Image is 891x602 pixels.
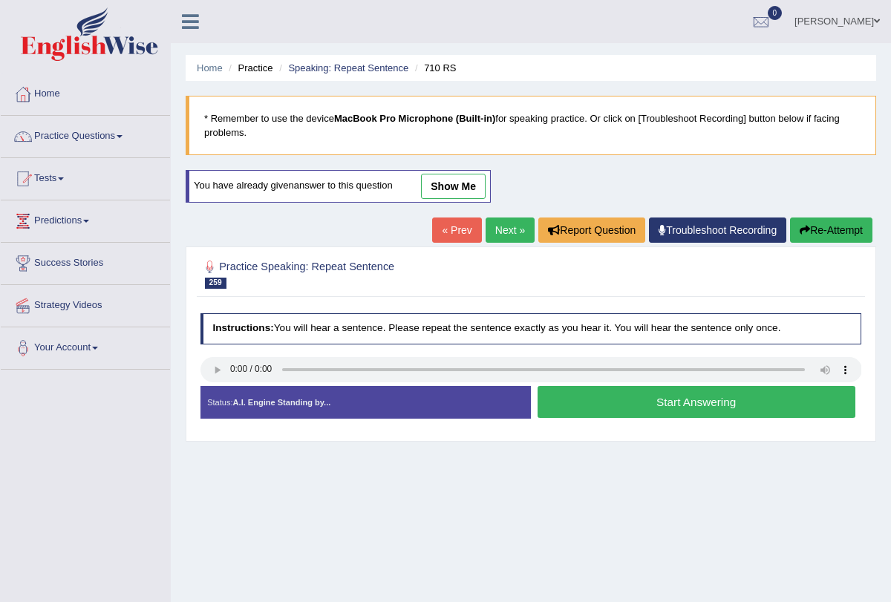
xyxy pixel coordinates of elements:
button: Report Question [538,217,645,243]
b: MacBook Pro Microphone (Built-in) [334,113,495,124]
b: Instructions: [212,322,273,333]
a: « Prev [432,217,481,243]
a: show me [421,174,486,199]
li: 710 RS [411,61,457,75]
strong: A.I. Engine Standing by... [233,398,331,407]
a: Next » [486,217,535,243]
a: Speaking: Repeat Sentence [288,62,408,73]
a: Your Account [1,327,170,364]
a: Home [197,62,223,73]
button: Re-Attempt [790,217,872,243]
a: Strategy Videos [1,285,170,322]
div: You have already given answer to this question [186,170,491,203]
a: Tests [1,158,170,195]
a: Success Stories [1,243,170,280]
div: Status: [200,386,531,419]
h4: You will hear a sentence. Please repeat the sentence exactly as you hear it. You will hear the se... [200,313,862,344]
a: Predictions [1,200,170,238]
a: Home [1,73,170,111]
span: 0 [768,6,783,20]
span: 259 [205,278,226,289]
blockquote: * Remember to use the device for speaking practice. Or click on [Troubleshoot Recording] button b... [186,96,876,155]
li: Practice [225,61,272,75]
a: Troubleshoot Recording [649,217,786,243]
a: Practice Questions [1,116,170,153]
h2: Practice Speaking: Repeat Sentence [200,258,610,289]
button: Start Answering [538,386,855,418]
